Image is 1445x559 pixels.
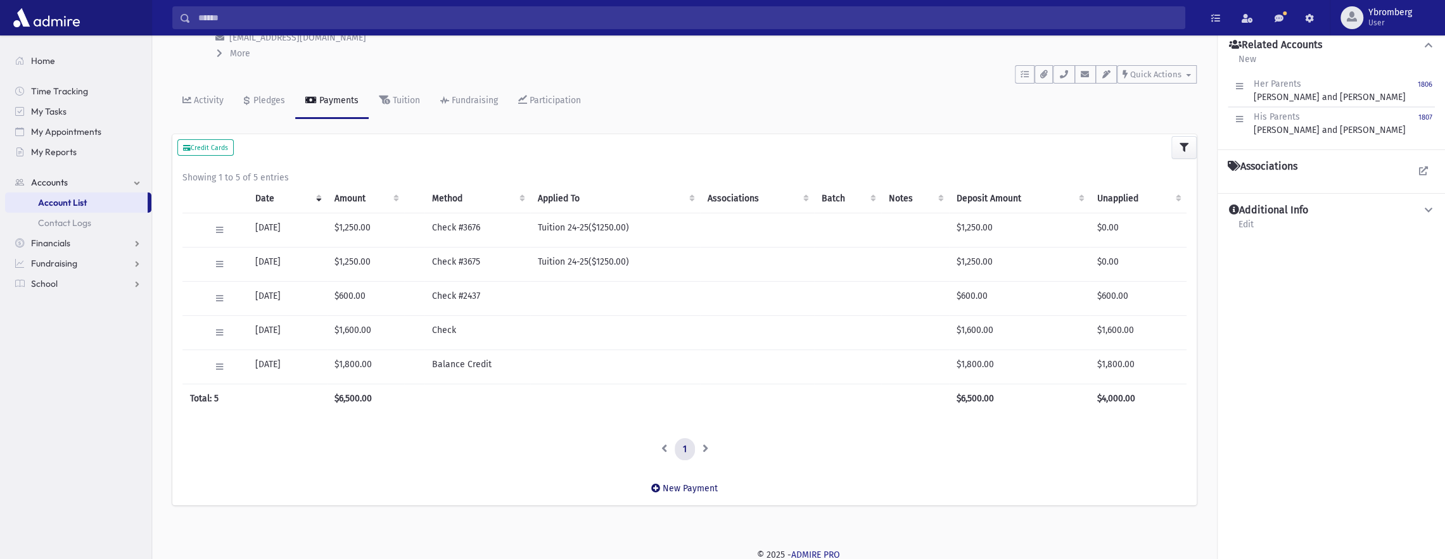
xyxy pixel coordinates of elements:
td: $600.00 [949,281,1090,315]
h4: Associations [1228,160,1297,173]
td: $600.00 [327,281,404,315]
div: Activity [191,95,224,106]
td: $600.00 [1090,281,1187,315]
span: Home [31,55,55,66]
td: Tuition 24-25($1250.00) [530,247,700,281]
a: New [1238,52,1257,75]
div: [PERSON_NAME] and [PERSON_NAME] [1254,110,1406,137]
button: Credit Cards [177,139,234,156]
span: Financials [31,237,70,249]
small: Credit Cards [183,144,228,152]
th: Amount: activate to sort column ascending [327,184,404,213]
a: Contact Logs [5,213,151,233]
a: New Payment [641,473,728,504]
div: Tuition [390,95,420,106]
div: Pledges [251,95,285,106]
a: Account List [5,192,148,213]
td: Check #3676 [424,213,530,247]
td: $1,250.00 [949,213,1090,247]
th: $6,500.00 [327,384,404,413]
div: Fundraising [449,95,498,106]
small: 1806 [1418,80,1432,89]
td: Check [424,315,530,349]
td: Check #3675 [424,247,530,281]
small: 1807 [1418,113,1432,122]
td: [DATE] [248,247,327,281]
td: $0.00 [1090,213,1187,247]
span: Her Parents [1254,79,1301,89]
span: Time Tracking [31,85,88,97]
a: Tuition [369,84,430,119]
span: Contact Logs [38,217,91,229]
th: Total: 5 [182,384,327,413]
button: Quick Actions [1117,65,1197,84]
button: Additional Info [1228,204,1435,217]
td: $1,250.00 [327,213,404,247]
button: Related Accounts [1228,39,1435,52]
span: [EMAIL_ADDRESS][DOMAIN_NAME] [229,32,366,43]
a: Pledges [234,84,295,119]
a: Activity [172,84,234,119]
span: Ybromberg [1368,8,1412,18]
a: My Reports [5,142,151,162]
a: School [5,273,151,294]
a: Edit [1238,217,1254,240]
td: $1,250.00 [327,247,404,281]
a: My Appointments [5,122,151,142]
th: Deposit Amount: activate to sort column ascending [949,184,1090,213]
th: Batch: activate to sort column ascending [814,184,881,213]
td: Tuition 24-25($1250.00) [530,213,700,247]
td: [DATE] [248,281,327,315]
span: More [230,48,250,59]
td: [DATE] [248,349,327,384]
th: Associations: activate to sort column ascending [700,184,814,213]
a: Home [5,51,151,71]
a: Financials [5,233,151,253]
button: More [215,47,251,60]
td: $1,800.00 [327,349,404,384]
a: 1 [675,438,695,461]
div: Showing 1 to 5 of 5 entries [182,171,1187,184]
div: Participation [527,95,581,106]
div: Payments [317,95,359,106]
a: Fundraising [5,253,151,273]
div: [PERSON_NAME] and [PERSON_NAME] [1254,77,1406,104]
a: Fundraising [430,84,508,119]
td: Balance Credit [424,349,530,384]
th: $4,000.00 [1090,384,1187,413]
th: Method: activate to sort column ascending [424,184,530,213]
a: Accounts [5,172,151,192]
span: My Appointments [31,126,101,137]
span: My Tasks [31,106,67,117]
td: $1,800.00 [949,349,1090,384]
td: $0.00 [1090,247,1187,281]
td: Check #2437 [424,281,530,315]
span: Accounts [31,177,68,188]
a: 1806 [1418,77,1432,104]
span: Quick Actions [1130,70,1181,79]
a: 1807 [1418,110,1432,137]
th: Date: activate to sort column ascending [248,184,327,213]
a: Time Tracking [5,81,151,101]
a: My Tasks [5,101,151,122]
td: $1,800.00 [1090,349,1187,384]
td: [DATE] [248,315,327,349]
span: User [1368,18,1412,28]
td: $1,250.00 [949,247,1090,281]
td: $1,600.00 [1090,315,1187,349]
th: $6,500.00 [949,384,1090,413]
span: School [31,278,58,289]
span: Account List [38,197,87,208]
span: His Parents [1254,111,1300,122]
th: Applied To: activate to sort column ascending [530,184,700,213]
th: Unapplied: activate to sort column ascending [1090,184,1187,213]
span: Fundraising [31,258,77,269]
td: $1,600.00 [327,315,404,349]
a: Payments [295,84,369,119]
h4: Additional Info [1229,204,1308,217]
input: Search [191,6,1185,29]
a: Participation [508,84,591,119]
th: Notes: activate to sort column ascending [881,184,949,213]
td: [DATE] [248,213,327,247]
h4: Related Accounts [1229,39,1322,52]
